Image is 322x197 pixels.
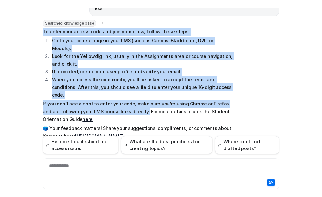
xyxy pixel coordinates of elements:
li: Go to your course page in your LMS (such as Canvas, Blackboard, D2L, or Moodle). [50,37,233,52]
button: Help me troubleshoot an access issue. [43,136,118,154]
p: 🗳️ Your feedback matters! Share your suggestions, compliments, or comments about Knowbot here: [43,125,233,140]
p: To enter your access code and join your class, follow these steps: [43,28,233,36]
button: What are the best practices for creating topics? [121,136,212,154]
button: Where can I find drafted posts? [215,136,279,154]
li: If prompted, create your user profile and verify your email. [50,68,233,76]
span: Searched knowledge base [43,20,96,27]
li: Look for the Yellowdig link, usually in the Assignments area or course navigation, and click it. [50,52,233,68]
a: here [82,116,93,122]
li: When you access the community, you'll be asked to accept the terms and conditions. After this, yo... [50,76,233,99]
p: If you don’t see a spot to enter your code, make sure you’re using Chrome or Firefox and are foll... [43,100,233,123]
a: [URL][DOMAIN_NAME] [75,133,123,139]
